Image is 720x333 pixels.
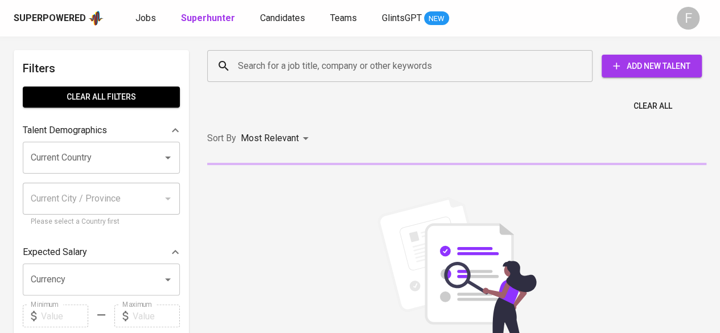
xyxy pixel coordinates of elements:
div: Most Relevant [241,128,312,149]
p: Sort By [207,131,236,145]
button: Clear All filters [23,87,180,108]
span: NEW [424,13,449,24]
input: Value [41,305,88,327]
button: Open [160,272,176,287]
a: Teams [330,11,359,26]
a: Superpoweredapp logo [14,10,104,27]
p: Please select a Country first [31,216,172,228]
span: Jobs [135,13,156,23]
a: Jobs [135,11,158,26]
button: Add New Talent [602,55,702,77]
p: Expected Salary [23,245,87,259]
button: Clear All [629,96,677,117]
span: Candidates [260,13,305,23]
button: Open [160,150,176,166]
span: Add New Talent [611,59,693,73]
h6: Filters [23,59,180,77]
input: Value [133,305,180,327]
p: Talent Demographics [23,124,107,137]
div: F [677,7,700,30]
span: GlintsGPT [382,13,422,23]
a: Candidates [260,11,307,26]
a: GlintsGPT NEW [382,11,449,26]
a: Superhunter [181,11,237,26]
img: app logo [88,10,104,27]
span: Clear All [633,99,672,113]
p: Most Relevant [241,131,299,145]
b: Superhunter [181,13,235,23]
span: Clear All filters [32,90,171,104]
div: Talent Demographics [23,119,180,142]
span: Teams [330,13,357,23]
div: Expected Salary [23,241,180,264]
div: Superpowered [14,12,86,25]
